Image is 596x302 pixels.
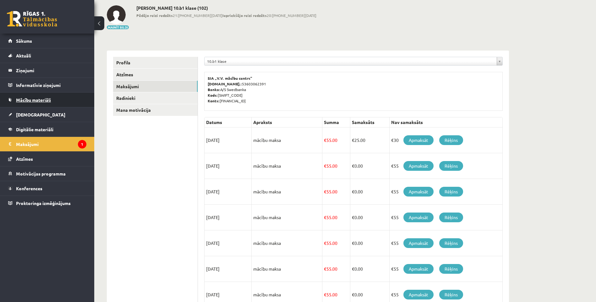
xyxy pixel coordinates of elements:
td: [DATE] [205,256,252,282]
a: [DEMOGRAPHIC_DATA] [8,107,86,122]
a: Aktuāli [8,48,86,63]
a: Atzīmes [113,69,198,80]
td: 55.00 [322,179,350,205]
th: Summa [322,117,350,127]
b: Konts: [208,98,220,103]
a: Apmaksāt [403,187,434,197]
th: Apraksts [252,117,322,127]
span: € [324,266,326,272]
span: € [324,137,326,143]
a: Mācību materiāli [8,93,86,107]
a: Sākums [8,34,86,48]
b: Banka: [208,87,220,92]
span: Aktuāli [16,53,31,58]
a: Konferences [8,181,86,196]
td: 55.00 [322,153,350,179]
span: € [324,214,326,220]
span: Proktoringa izmēģinājums [16,200,71,206]
td: 55.00 [322,256,350,282]
td: mācību maksa [252,127,322,153]
td: €55 [389,179,502,205]
td: mācību maksa [252,179,322,205]
span: € [352,163,354,169]
span: € [324,292,326,297]
td: 0.00 [350,205,389,230]
a: Apmaksāt [403,213,434,222]
a: Radinieki [113,92,198,104]
span: Sākums [16,38,32,44]
span: € [352,189,354,194]
a: Apmaksāt [403,161,434,171]
b: Kods: [208,93,218,98]
td: mācību maksa [252,205,322,230]
span: Atzīmes [16,156,33,162]
a: Maksājumi1 [8,137,86,151]
td: €55 [389,256,502,282]
span: 21:[PHONE_NUMBER][DATE] 20:[PHONE_NUMBER][DATE] [136,13,316,18]
a: Digitālie materiāli [8,122,86,137]
a: Atzīmes [8,152,86,166]
a: Rēķins [439,161,463,171]
td: mācību maksa [252,230,322,256]
a: Ziņojumi [8,63,86,78]
span: € [324,189,326,194]
a: Apmaksāt [403,238,434,248]
i: 1 [78,140,86,148]
legend: Ziņojumi [16,63,86,78]
a: Rēķins [439,213,463,222]
a: Rēķins [439,187,463,197]
b: SIA „V.V. mācību centrs” [208,76,253,81]
a: Proktoringa izmēģinājums [8,196,86,210]
td: mācību maksa [252,153,322,179]
span: Konferences [16,186,42,191]
th: Datums [205,117,252,127]
td: [DATE] [205,179,252,205]
a: Motivācijas programma [8,166,86,181]
td: 55.00 [322,230,350,256]
span: € [324,163,326,169]
td: €55 [389,153,502,179]
td: [DATE] [205,127,252,153]
span: € [352,240,354,246]
td: 0.00 [350,179,389,205]
b: Iepriekšējo reizi redzēts [222,13,267,18]
span: 10.b1 klase [207,57,494,65]
legend: Maksājumi [16,137,86,151]
legend: Informatīvie ziņojumi [16,78,86,92]
span: € [352,266,354,272]
th: Samaksāts [350,117,389,127]
td: €55 [389,205,502,230]
b: Pēdējo reizi redzēts [136,13,173,18]
td: 55.00 [322,127,350,153]
a: Rēķins [439,264,463,274]
span: Motivācijas programma [16,171,66,176]
h2: [PERSON_NAME] 10.b1 klase (102) [136,5,316,11]
img: Gļebs Kamašins [107,5,126,24]
a: Apmaksāt [403,264,434,274]
a: Maksājumi [113,81,198,92]
a: 10.b1 klase [205,57,502,65]
td: 55.00 [322,205,350,230]
span: € [352,292,354,297]
span: € [352,214,354,220]
span: Digitālie materiāli [16,127,53,132]
td: €30 [389,127,502,153]
a: Rīgas 1. Tālmācības vidusskola [7,11,57,27]
p: 53603062391 A/S Swedbanka [SWIFT_CODE] [FINANCIAL_ID] [208,75,499,104]
td: 0.00 [350,230,389,256]
td: 25.00 [350,127,389,153]
a: Apmaksāt [403,290,434,299]
td: 0.00 [350,153,389,179]
td: [DATE] [205,205,252,230]
td: 0.00 [350,256,389,282]
th: Nav samaksāts [389,117,502,127]
span: € [352,137,354,143]
a: Apmaksāt [403,135,434,145]
button: Mainīt bildi [107,25,129,29]
a: Rēķins [439,135,463,145]
a: Profils [113,57,198,68]
a: Informatīvie ziņojumi [8,78,86,92]
b: [DOMAIN_NAME].: [208,81,242,86]
td: [DATE] [205,230,252,256]
a: Rēķins [439,290,463,299]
